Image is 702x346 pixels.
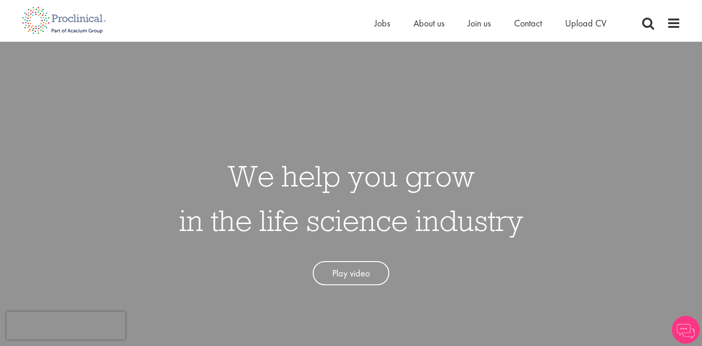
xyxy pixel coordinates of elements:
[468,17,491,29] a: Join us
[413,17,444,29] a: About us
[179,154,523,243] h1: We help you grow in the life science industry
[374,17,390,29] a: Jobs
[672,316,700,344] img: Chatbot
[313,261,389,286] a: Play video
[565,17,606,29] a: Upload CV
[514,17,542,29] a: Contact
